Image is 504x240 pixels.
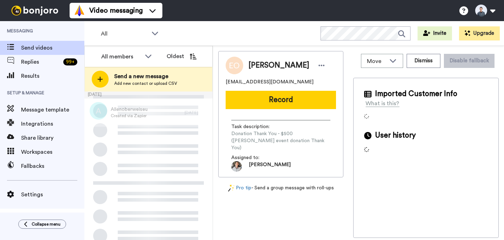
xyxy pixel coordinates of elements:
button: Dismiss [407,54,440,68]
div: What is this? [366,99,399,108]
span: Allenoberweiseu [111,106,148,113]
span: Send videos [21,44,84,52]
img: ACg8ocLLttLOZeNUDkyGzHv5GGQLmPhF9END9GCqjQ1MrH3GJcK2nC8=s96-c [231,161,242,172]
span: Video messaging [89,6,143,15]
span: Imported Customer Info [375,89,457,99]
span: [PERSON_NAME] [249,161,291,172]
a: Pro tip [228,184,251,192]
span: Donation Thank You - $500 ([PERSON_NAME] event donation Thank You) [231,130,330,151]
div: 99 + [63,58,77,65]
button: Oldest [161,49,202,63]
img: vm-color.svg [74,5,85,16]
span: User history [375,130,416,141]
img: Image of Elizabeth OHeaney [226,57,243,74]
span: Send a new message [114,72,177,81]
span: Replies [21,58,60,66]
button: Record [226,91,336,109]
img: magic-wand.svg [228,184,234,192]
button: Invite [418,26,452,40]
span: Fallbacks [21,162,84,170]
button: Collapse menu [18,220,66,229]
span: Assigned to: [231,154,280,161]
span: Results [21,72,84,80]
span: Message template [21,106,84,114]
span: [EMAIL_ADDRESS][DOMAIN_NAME] [226,78,314,86]
span: Integrations [21,120,84,128]
span: Workspaces [21,148,84,156]
span: Task description : [231,123,280,130]
button: Upgrade [459,26,500,40]
div: [DATE] [84,91,213,99]
span: [PERSON_NAME] [248,60,309,71]
span: Settings [21,190,84,199]
button: Disable fallback [444,54,495,68]
span: Move [367,57,386,65]
span: Created via Zapier [111,113,148,119]
span: Add new contact or upload CSV [114,81,177,86]
div: All members [101,52,141,61]
img: a.png [90,102,107,120]
img: bj-logo-header-white.svg [8,6,61,15]
div: [DATE] [185,110,209,115]
div: - Send a group message with roll-ups [218,184,343,192]
span: All [101,30,148,38]
span: Share library [21,134,84,142]
span: Collapse menu [32,221,60,227]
